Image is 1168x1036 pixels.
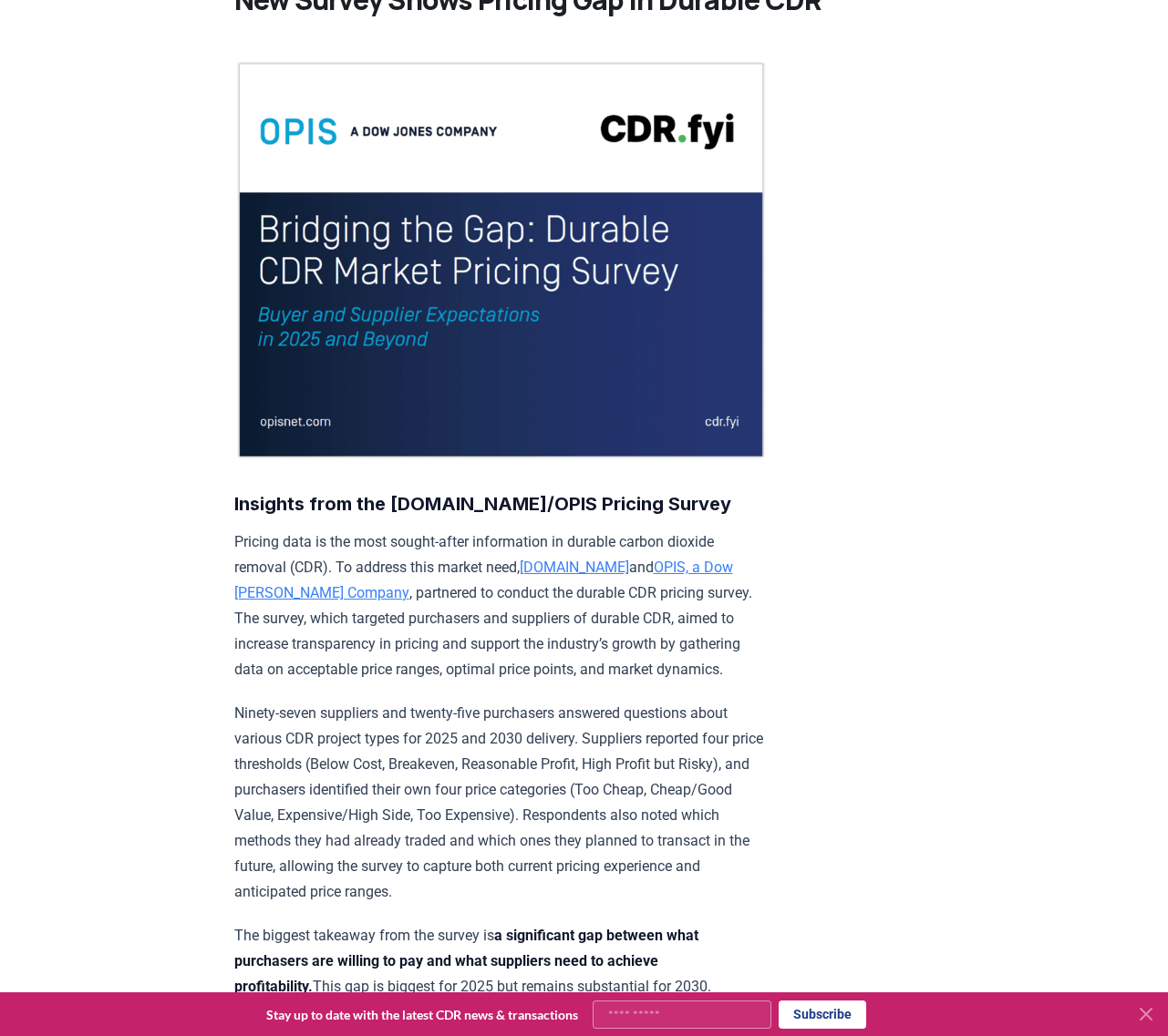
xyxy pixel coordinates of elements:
[520,559,629,576] a: [DOMAIN_NAME]
[234,493,731,515] strong: Insights from the [DOMAIN_NAME]/OPIS Pricing Survey
[234,927,698,995] strong: a significant gap between what purchasers are willing to pay and what suppliers need to achieve p...
[234,60,768,460] img: blog post image
[234,529,768,682] p: Pricing data is the most sought-after information in durable carbon dioxide removal (CDR). To add...
[234,559,733,601] a: OPIS, a Dow [PERSON_NAME] Company
[234,701,768,905] p: Ninety-seven suppliers and twenty-five purchasers answered questions about various CDR project ty...
[234,923,768,1000] p: The biggest takeaway from the survey is This gap is biggest for 2025 but remains substantial for ...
